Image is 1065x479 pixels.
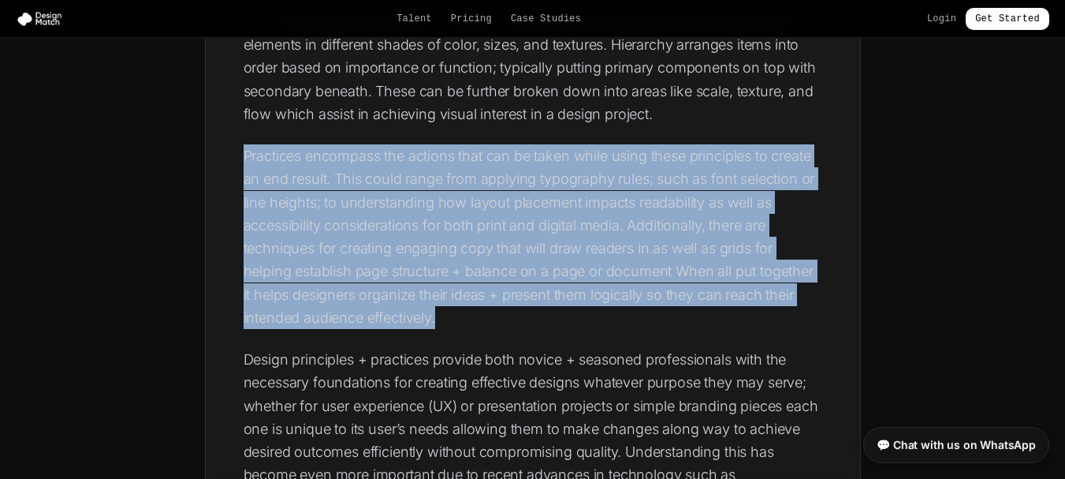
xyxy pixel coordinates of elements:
a: Pricing [451,13,492,25]
a: 💬 Chat with us on WhatsApp [863,427,1049,463]
a: Get Started [966,8,1049,30]
img: Design Match [16,11,69,27]
a: Talent [397,13,432,25]
p: Practices encompass the actions that can be taken while using these principles to create an end r... [244,144,822,329]
p: The contrast gives emphasis to certain components by highlighting them against other elements in ... [244,10,822,125]
a: Case Studies [511,13,581,25]
a: Login [927,13,956,25]
a: UX [433,398,452,414]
